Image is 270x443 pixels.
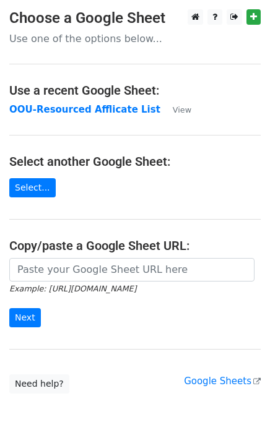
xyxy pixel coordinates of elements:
[9,308,41,327] input: Next
[9,104,160,115] a: OOU-Resourced Afflicate List
[9,258,255,282] input: Paste your Google Sheet URL here
[9,32,261,45] p: Use one of the options below...
[160,104,191,115] a: View
[9,238,261,253] h4: Copy/paste a Google Sheet URL:
[9,284,136,293] small: Example: [URL][DOMAIN_NAME]
[9,374,69,394] a: Need help?
[9,9,261,27] h3: Choose a Google Sheet
[9,83,261,98] h4: Use a recent Google Sheet:
[173,105,191,114] small: View
[9,154,261,169] h4: Select another Google Sheet:
[9,178,56,197] a: Select...
[184,376,261,387] a: Google Sheets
